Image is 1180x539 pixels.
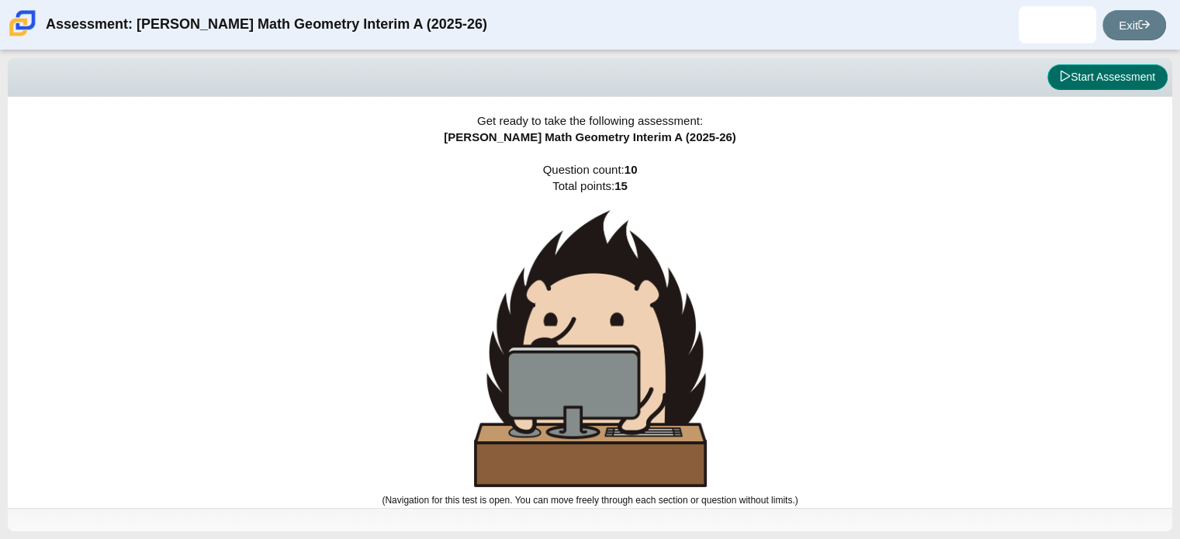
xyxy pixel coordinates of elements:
[382,495,798,506] small: (Navigation for this test is open. You can move freely through each section or question without l...
[1047,64,1168,91] button: Start Assessment
[1102,10,1166,40] a: Exit
[1045,12,1070,37] img: julie.guenther.0zAwHu
[477,114,703,127] span: Get ready to take the following assessment:
[382,163,798,506] span: Question count: Total points:
[6,29,39,42] a: Carmen School of Science & Technology
[444,130,735,143] span: [PERSON_NAME] Math Geometry Interim A (2025-26)
[6,7,39,40] img: Carmen School of Science & Technology
[625,163,638,176] b: 10
[614,179,628,192] b: 15
[474,210,707,487] img: hedgehog-behind-computer-large.png
[46,6,487,43] div: Assessment: [PERSON_NAME] Math Geometry Interim A (2025-26)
